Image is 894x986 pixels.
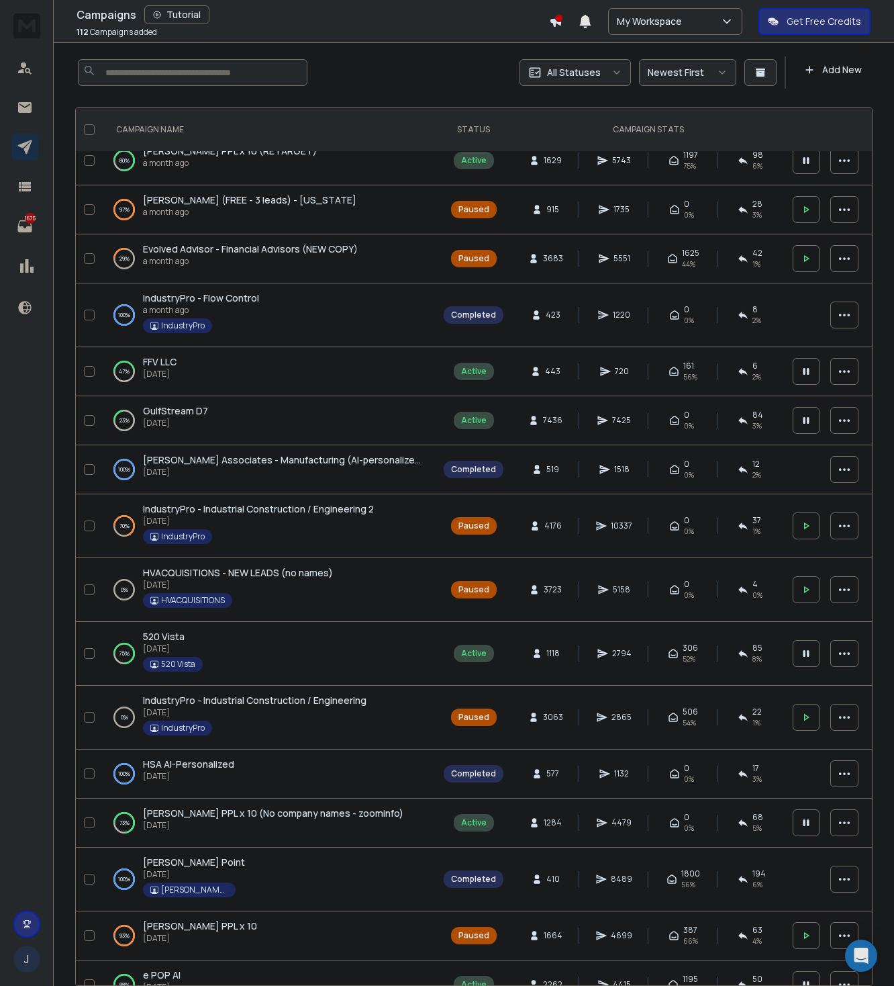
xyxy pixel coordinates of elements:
[752,936,762,946] span: 4 %
[543,712,563,723] span: 3063
[546,204,560,215] span: 915
[683,925,697,936] span: 387
[143,158,317,169] p: a month ago
[752,304,758,315] span: 8
[143,771,234,782] p: [DATE]
[752,526,760,537] span: 1 %
[77,27,157,38] p: Campaigns added
[458,930,489,941] div: Paused
[121,583,128,596] p: 0 %
[613,253,630,264] span: 5551
[612,415,631,426] span: 7425
[13,946,40,973] button: J
[752,371,761,382] span: 2 %
[683,361,694,371] span: 161
[461,155,487,166] div: Active
[752,707,762,717] span: 22
[752,199,762,210] span: 28
[752,469,761,480] span: 2 %
[143,933,257,944] p: [DATE]
[143,707,366,718] p: [DATE]
[458,204,489,215] div: Paused
[543,415,562,426] span: 7436
[143,404,208,417] span: GulfStream D7
[684,823,694,834] span: 0%
[612,648,632,659] span: 2794
[100,234,436,283] td: 29%Evolved Advisor - Financial Advisors (NEW COPY)a month ago
[752,643,762,654] span: 85
[684,410,689,420] span: 0
[451,464,496,475] div: Completed
[614,464,630,475] span: 1518
[639,59,736,86] button: Newest First
[611,712,632,723] span: 2865
[683,643,698,654] span: 306
[100,558,436,622] td: 0%HVACQUISITIONS - NEW LEADS (no names)[DATE]HVACQUISITIONS
[683,654,695,664] span: 52 %
[143,453,422,467] a: [PERSON_NAME] Associates - Manufacturing (AI-personalized) - No names
[143,580,333,590] p: [DATE]
[752,515,761,526] span: 37
[143,630,185,643] a: 520 Vista
[100,136,436,185] td: 80%[PERSON_NAME] PPL x 10 (RETARGET)a month ago
[143,242,358,255] span: Evolved Advisor - Financial Advisors (NEW COPY)
[752,868,766,879] span: 194
[118,872,130,886] p: 100 %
[100,799,436,848] td: 73%[PERSON_NAME] PPL x 10 (No company names - zoominfo)[DATE]
[143,207,356,218] p: a month ago
[684,526,694,537] span: 0%
[458,584,489,595] div: Paused
[544,930,562,941] span: 1664
[752,150,763,161] span: 98
[461,648,487,659] div: Active
[143,920,257,932] span: [PERSON_NAME] PPL x 10
[143,869,245,880] p: [DATE]
[752,459,760,469] span: 12
[684,579,689,590] span: 0
[683,936,698,946] span: 66 %
[161,595,225,606] p: HVACQUISITIONS
[143,418,208,429] p: [DATE]
[684,469,694,480] span: 0%
[100,108,436,152] th: CAMPAIGN NAME
[752,579,758,590] span: 4
[615,366,629,377] span: 720
[682,248,699,259] span: 1625
[611,930,632,941] span: 4699
[758,8,871,35] button: Get Free Credits
[77,26,89,38] span: 112
[100,283,436,347] td: 100%IndustryPro - Flow Controla month agoIndustryPro
[100,494,436,558] td: 70%IndustryPro - Industrial Construction / Engineering 2[DATE]IndustryPro
[546,464,560,475] span: 519
[143,920,257,933] a: [PERSON_NAME] PPL x 10
[546,768,560,779] span: 577
[143,355,177,368] span: FFV LLC
[119,203,130,216] p: 97 %
[143,969,181,981] span: e POP AI
[752,823,762,834] span: 5 %
[752,248,762,259] span: 42
[143,467,422,478] p: [DATE]
[119,929,130,942] p: 93 %
[752,879,762,890] span: 6 %
[143,369,177,379] p: [DATE]
[143,404,208,418] a: GulfStream D7
[752,410,763,420] span: 84
[161,659,195,670] p: 520 Vista
[143,758,234,770] span: HSA AI-Personalized
[100,848,436,911] td: 100%[PERSON_NAME] Point[DATE][PERSON_NAME] Point
[118,463,130,476] p: 100 %
[100,185,436,234] td: 97%[PERSON_NAME] (FREE - 3 leads) - [US_STATE]a month ago
[143,256,358,267] p: a month ago
[752,259,760,269] span: 1 %
[613,584,630,595] span: 5158
[119,647,130,660] p: 75 %
[752,315,761,326] span: 2 %
[100,911,436,960] td: 93%[PERSON_NAME] PPL x 10[DATE]
[161,885,228,895] p: [PERSON_NAME] Point
[612,155,631,166] span: 5743
[461,817,487,828] div: Active
[544,521,562,531] span: 4176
